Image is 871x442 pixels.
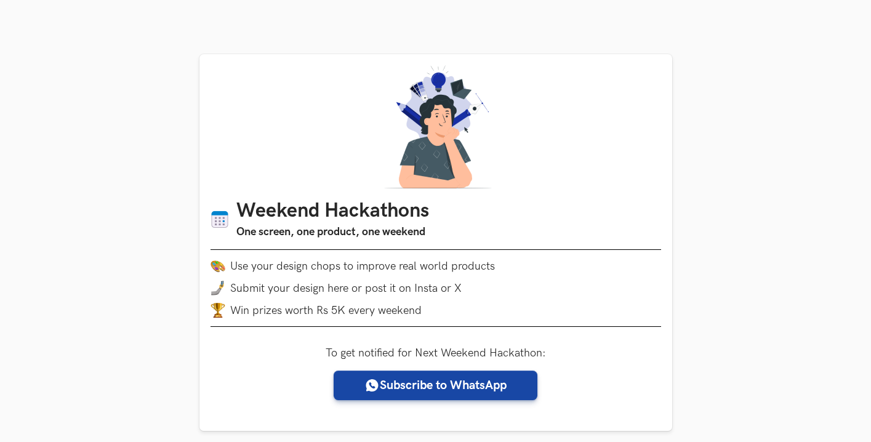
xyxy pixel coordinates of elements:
[211,259,661,273] li: Use your design chops to improve real world products
[334,371,537,400] a: Subscribe to WhatsApp
[236,199,429,223] h1: Weekend Hackathons
[230,282,462,295] span: Submit your design here or post it on Insta or X
[236,223,429,241] h3: One screen, one product, one weekend
[211,281,225,295] img: mobile-in-hand.png
[211,303,661,318] li: Win prizes worth Rs 5K every weekend
[211,259,225,273] img: palette.png
[211,210,229,229] img: Calendar icon
[211,303,225,318] img: trophy.png
[377,65,495,188] img: A designer thinking
[326,347,546,360] label: To get notified for Next Weekend Hackathon:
